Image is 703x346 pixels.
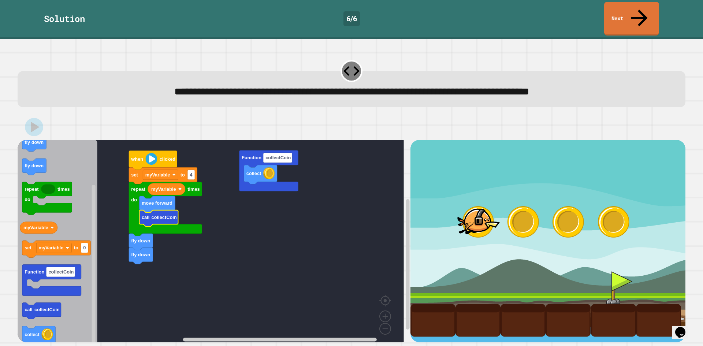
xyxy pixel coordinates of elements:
[25,245,31,251] text: set
[48,269,74,275] text: collectCoin
[25,186,39,192] text: repeat
[142,215,149,220] text: call
[25,269,44,275] text: Function
[190,172,193,178] text: 4
[242,155,261,161] text: Function
[152,215,177,220] text: collectCoin
[23,225,48,231] text: myVariable
[265,155,291,161] text: collectCoin
[25,332,40,337] text: collect
[343,11,360,26] div: 6 / 6
[25,197,30,202] text: do
[18,140,410,342] div: Blockly Workspace
[672,317,696,339] iframe: chat widget
[131,172,138,178] text: set
[57,186,70,192] text: times
[145,172,170,178] text: myVariable
[131,252,150,257] text: fly down
[604,2,659,36] a: Next
[74,245,78,251] text: to
[181,172,185,178] text: to
[39,245,64,251] text: myVariable
[25,307,32,313] text: call
[131,238,150,243] text: fly down
[34,307,60,313] text: collectCoin
[83,245,86,251] text: 0
[131,197,137,202] text: do
[142,201,172,206] text: move forward
[246,171,261,176] text: collect
[131,156,143,162] text: when
[25,139,44,145] text: fly down
[25,163,44,168] text: fly down
[187,186,200,192] text: times
[151,186,176,192] text: myVariable
[160,156,175,162] text: clicked
[44,12,85,25] div: Solution
[131,186,145,192] text: repeat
